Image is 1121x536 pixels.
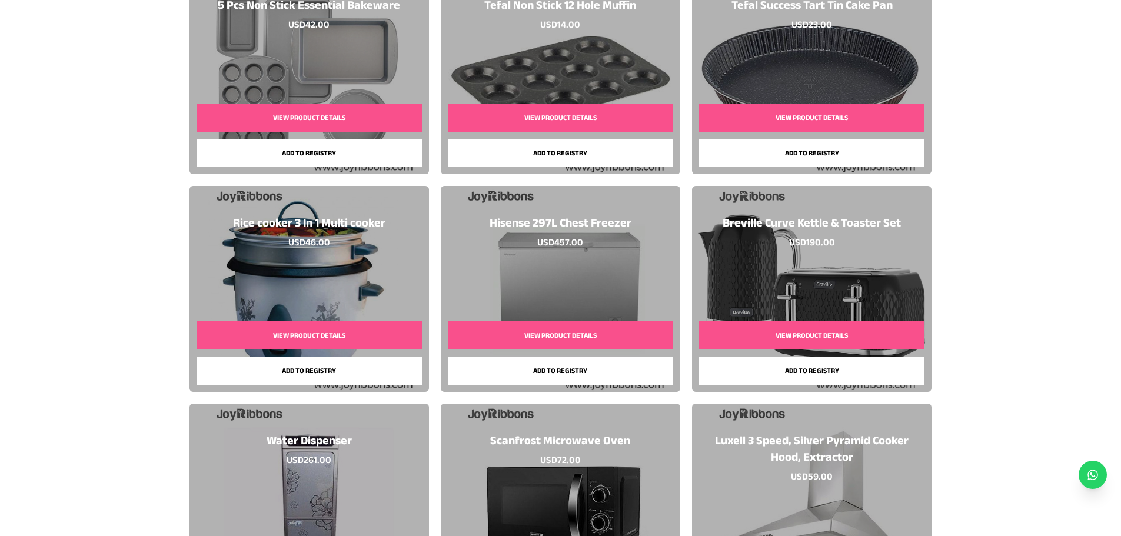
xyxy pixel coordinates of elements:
p: USD 190.00 [789,231,835,249]
h3: Hisense 297L Chest Freezer [490,214,631,231]
p: USD 59.00 [791,465,833,484]
button: View Product Details [197,104,422,132]
button: Add to registry [699,139,924,167]
button: Add to registry [197,357,422,385]
button: View Product Details [448,321,673,349]
p: USD 46.00 [288,231,330,249]
button: Add to registry [448,139,673,167]
button: View Product Details [699,104,924,132]
p: USD 457.00 [537,231,583,249]
h3: Rice cooker 3 In 1 Multi cooker [233,214,385,231]
button: View Product Details [197,321,422,349]
button: Add to registry [197,139,422,167]
button: View Product Details [448,104,673,132]
h3: Luxell 3 Speed, Silver Pyramid Cooker Hood, Extractor [704,432,920,465]
p: USD 23.00 [791,13,832,32]
h3: Water Dispenser [267,432,352,448]
button: Add to registry [699,357,924,385]
p: USD 72.00 [540,448,581,467]
h3: Scanfrost Microwave Oven [490,432,630,448]
p: USD 261.00 [287,448,331,467]
p: USD 14.00 [540,13,580,32]
h3: Breville Curve Kettle & Toaster Set [723,214,901,231]
p: USD 42.00 [288,13,330,32]
button: View Product Details [699,321,924,349]
button: Add to registry [448,357,673,385]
